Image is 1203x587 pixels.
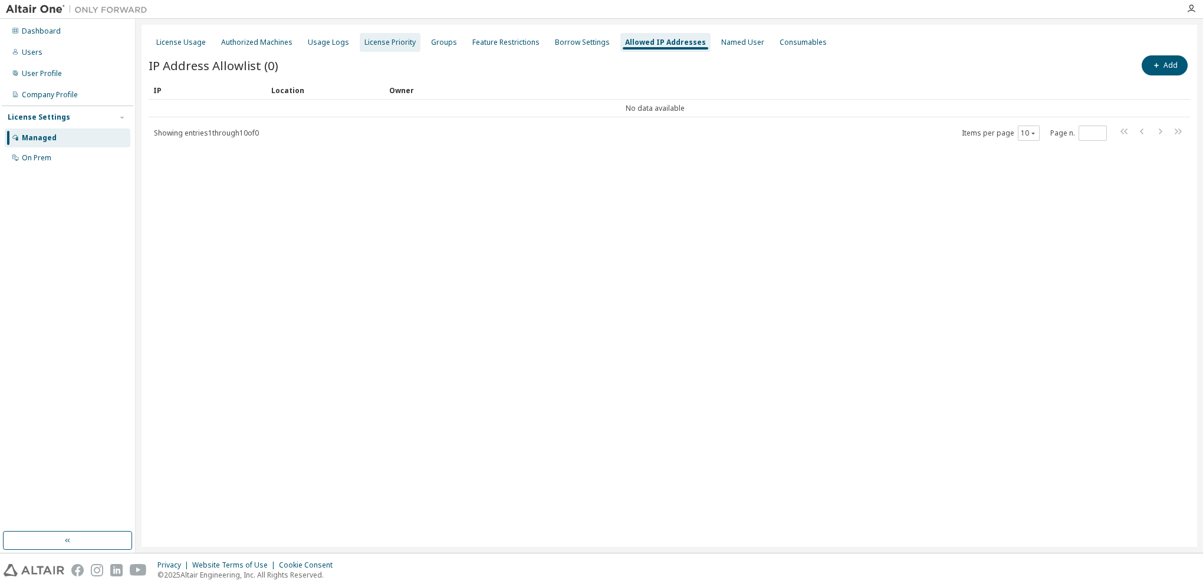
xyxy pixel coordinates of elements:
[431,38,457,47] div: Groups
[192,560,279,570] div: Website Terms of Use
[721,38,764,47] div: Named User
[1021,128,1037,138] button: 10
[780,38,827,47] div: Consumables
[1142,55,1188,75] button: Add
[153,81,262,100] div: IP
[6,4,153,15] img: Altair One
[364,38,416,47] div: License Priority
[271,81,380,100] div: Location
[1050,126,1107,141] span: Page n.
[962,126,1040,141] span: Items per page
[91,564,103,576] img: instagram.svg
[149,57,278,74] span: IP Address Allowlist (0)
[157,570,340,580] p: © 2025 Altair Engineering, Inc. All Rights Reserved.
[130,564,147,576] img: youtube.svg
[221,38,292,47] div: Authorized Machines
[308,38,349,47] div: Usage Logs
[625,38,706,47] div: Allowed IP Addresses
[154,128,259,138] span: Showing entries 1 through 10 of 0
[149,100,1162,117] td: No data available
[279,560,340,570] div: Cookie Consent
[22,153,51,163] div: On Prem
[472,38,540,47] div: Feature Restrictions
[71,564,84,576] img: facebook.svg
[4,564,64,576] img: altair_logo.svg
[555,38,610,47] div: Borrow Settings
[22,90,78,100] div: Company Profile
[22,48,42,57] div: Users
[389,81,1157,100] div: Owner
[157,560,192,570] div: Privacy
[110,564,123,576] img: linkedin.svg
[8,113,70,122] div: License Settings
[22,27,61,36] div: Dashboard
[22,133,57,143] div: Managed
[22,69,62,78] div: User Profile
[156,38,206,47] div: License Usage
